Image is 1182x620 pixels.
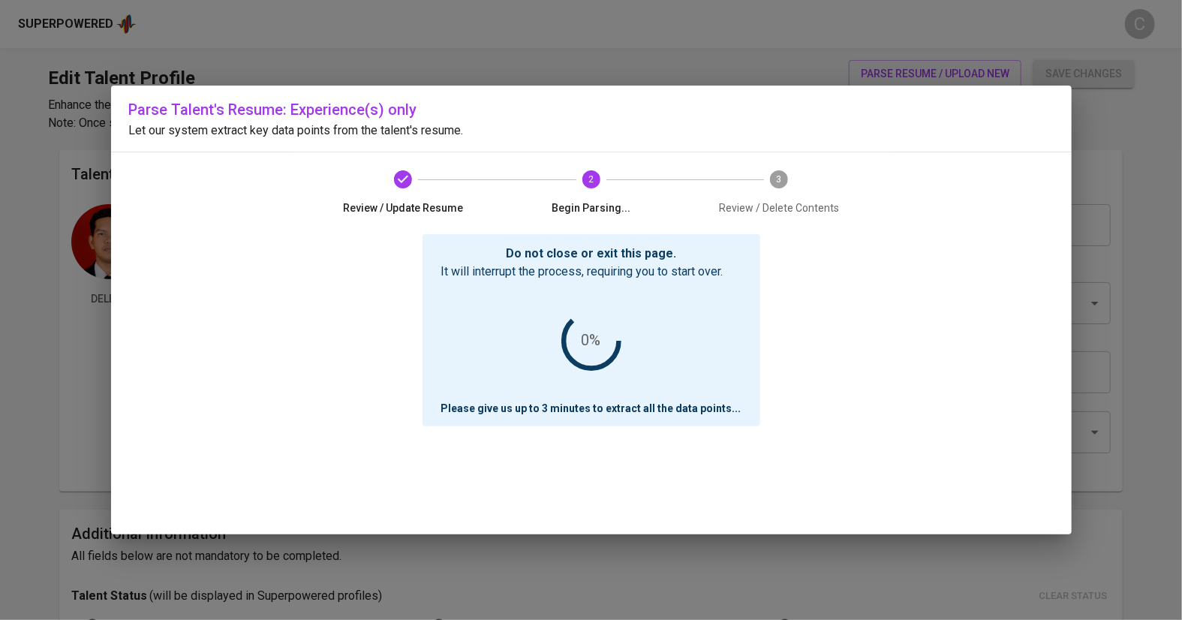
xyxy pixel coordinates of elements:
[441,263,741,281] p: It will interrupt the process, requiring you to start over.
[441,401,741,416] p: Please give us up to 3 minutes to extract all the data points ...
[777,174,782,185] text: 3
[582,328,601,353] div: 0%
[503,200,679,215] span: Begin Parsing...
[315,200,492,215] span: Review / Update Resume
[588,174,594,185] text: 2
[691,200,868,215] span: Review / Delete Contents
[129,98,1054,122] h6: Parse Talent's Resume: Experience(s) only
[129,122,1054,140] p: Let our system extract key data points from the talent's resume.
[441,245,741,263] p: Do not close or exit this page.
